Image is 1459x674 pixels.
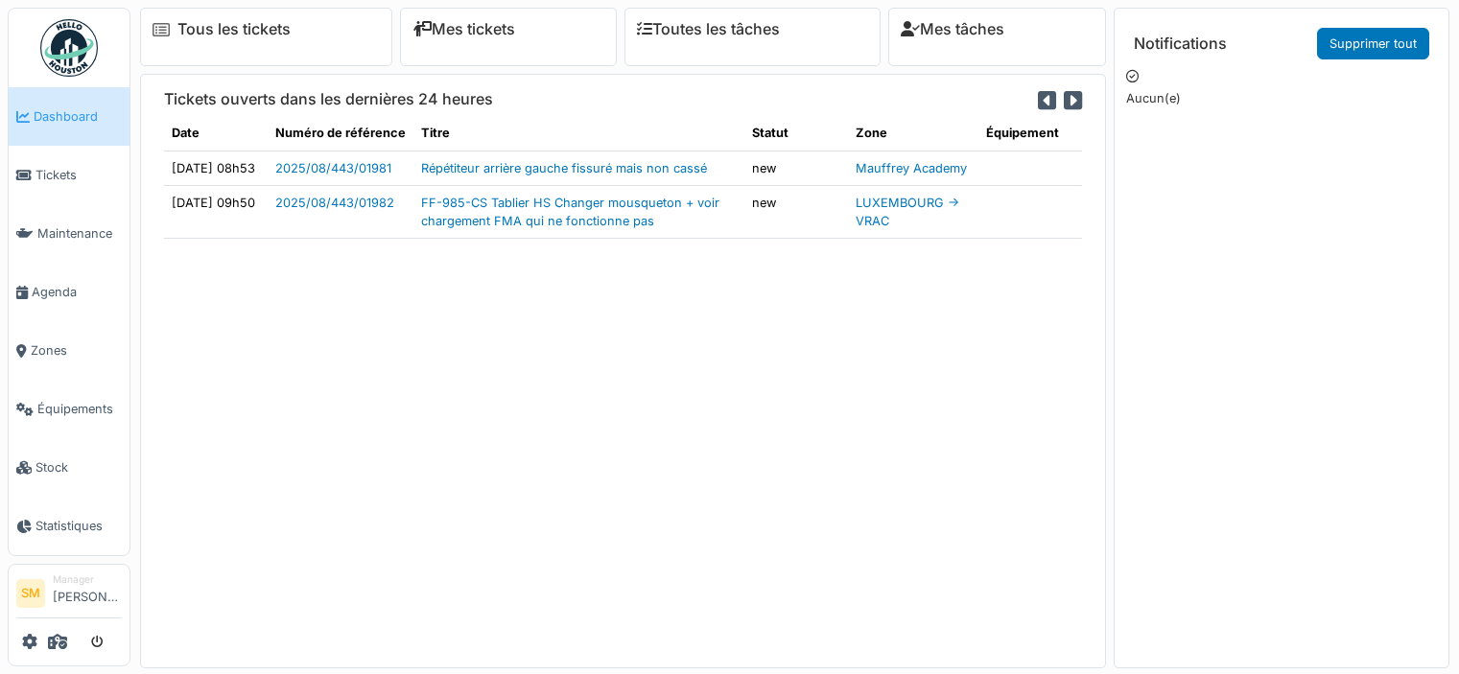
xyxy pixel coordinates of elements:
[40,19,98,77] img: Badge_color-CXgf-gQk.svg
[413,116,744,151] th: Titre
[35,166,122,184] span: Tickets
[744,151,848,185] td: new
[32,283,122,301] span: Agenda
[275,196,394,210] a: 2025/08/443/01982
[848,116,978,151] th: Zone
[856,196,959,228] a: LUXEMBOURG -> VRAC
[34,107,122,126] span: Dashboard
[164,90,493,108] h6: Tickets ouverts dans les dernières 24 heures
[164,151,268,185] td: [DATE] 08h53
[53,572,122,614] li: [PERSON_NAME]
[978,116,1082,151] th: Équipement
[35,517,122,535] span: Statistiques
[9,321,129,380] a: Zones
[901,20,1004,38] a: Mes tâches
[9,263,129,321] a: Agenda
[1134,35,1227,53] h6: Notifications
[412,20,515,38] a: Mes tickets
[275,161,391,175] a: 2025/08/443/01981
[856,161,967,175] a: Mauffrey Academy
[9,380,129,438] a: Équipements
[9,204,129,263] a: Maintenance
[164,185,268,238] td: [DATE] 09h50
[164,116,268,151] th: Date
[9,497,129,555] a: Statistiques
[744,116,848,151] th: Statut
[9,438,129,497] a: Stock
[1126,89,1437,107] p: Aucun(e)
[16,572,122,618] a: SM Manager[PERSON_NAME]
[31,341,122,360] span: Zones
[9,146,129,204] a: Tickets
[177,20,291,38] a: Tous les tickets
[9,87,129,146] a: Dashboard
[421,161,707,175] a: Répétiteur arrière gauche fissuré mais non cassé
[744,185,848,238] td: new
[37,400,122,418] span: Équipements
[37,224,122,243] span: Maintenance
[637,20,780,38] a: Toutes les tâches
[1317,28,1429,59] a: Supprimer tout
[268,116,413,151] th: Numéro de référence
[421,196,719,228] a: FF-985-CS Tablier HS Changer mousqueton + voir chargement FMA qui ne fonctionne pas
[35,458,122,476] span: Stock
[16,579,45,608] li: SM
[53,572,122,587] div: Manager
